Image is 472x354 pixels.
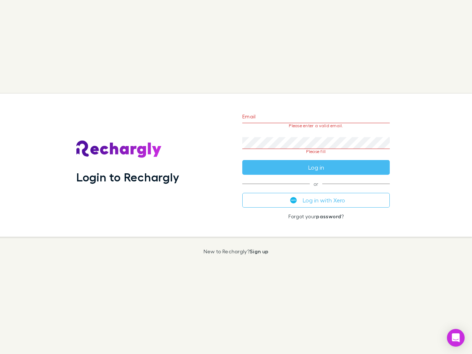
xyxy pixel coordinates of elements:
p: New to Rechargly? [204,249,269,254]
p: Please fill [242,149,390,154]
h1: Login to Rechargly [76,170,179,184]
a: Sign up [250,248,268,254]
a: password [316,213,341,219]
p: Please enter a valid email. [242,123,390,128]
button: Log in with Xero [242,193,390,208]
span: or [242,184,390,184]
div: Open Intercom Messenger [447,329,465,347]
p: Forgot your ? [242,214,390,219]
button: Log in [242,160,390,175]
img: Xero's logo [290,197,297,204]
img: Rechargly's Logo [76,140,162,158]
